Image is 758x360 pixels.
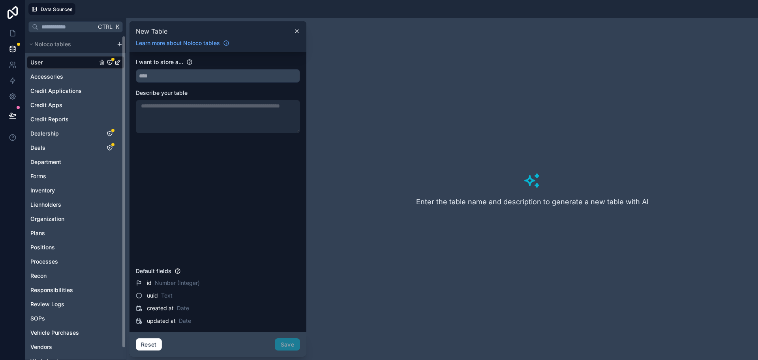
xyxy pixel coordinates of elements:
span: Date [179,317,191,325]
span: Learn more about Noloco tables [136,39,220,47]
button: Data Sources [28,3,75,15]
span: Text [161,292,173,300]
span: I want to store a... [136,58,183,65]
span: Ctrl [97,22,113,32]
span: updated at [147,317,176,325]
span: id [147,279,152,287]
span: Describe your table [136,89,188,96]
a: Learn more about Noloco tables [133,39,233,47]
span: uuid [147,292,158,300]
button: Reset [136,338,162,351]
h3: Enter the table name and description to generate a new table with AI [416,196,649,207]
span: K [114,24,120,30]
span: Date [177,304,189,312]
span: created at [147,304,174,312]
span: Data Sources [41,6,73,12]
span: Number (Integer) [155,279,200,287]
span: Default fields [136,268,171,274]
span: New Table [136,26,167,36]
